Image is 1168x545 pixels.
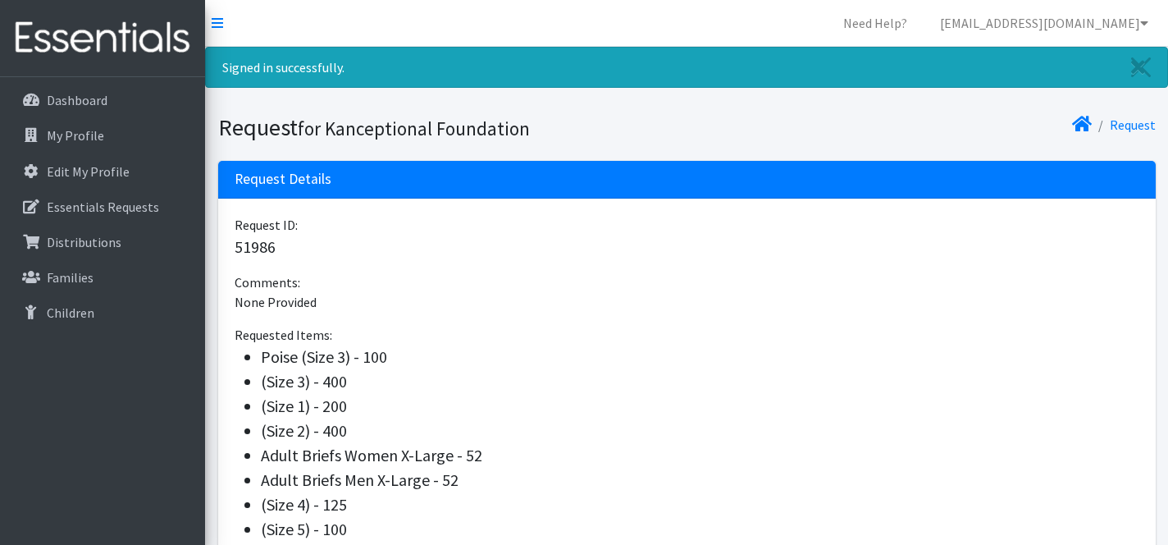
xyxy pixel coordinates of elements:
a: Children [7,296,198,329]
span: Request ID: [235,217,298,233]
small: for Kanceptional Foundation [298,117,530,140]
p: Distributions [47,234,121,250]
p: Dashboard [47,92,107,108]
a: Essentials Requests [7,190,198,223]
li: Adult Briefs Women X-Large - 52 [261,443,1139,468]
img: HumanEssentials [7,11,198,66]
li: Poise (Size 3) - 100 [261,345,1139,369]
a: Request [1110,117,1156,133]
a: Edit My Profile [7,155,198,188]
div: Signed in successfully. [205,47,1168,88]
p: Children [47,305,94,321]
a: Families [7,261,198,294]
p: Essentials Requests [47,199,159,215]
a: Close [1115,48,1167,87]
span: Comments: [235,274,300,291]
li: (Size 5) - 100 [261,517,1139,542]
span: None Provided [235,294,317,310]
li: (Size 1) - 200 [261,394,1139,419]
a: Need Help? [830,7,920,39]
p: Edit My Profile [47,163,130,180]
a: Dashboard [7,84,198,117]
a: Distributions [7,226,198,259]
p: Families [47,269,94,286]
h1: Request [218,113,681,142]
a: My Profile [7,119,198,152]
p: 51986 [235,235,1139,259]
li: (Size 3) - 400 [261,369,1139,394]
a: [EMAIL_ADDRESS][DOMAIN_NAME] [927,7,1161,39]
li: (Size 2) - 400 [261,419,1139,443]
li: (Size 4) - 125 [261,492,1139,517]
p: My Profile [47,127,104,144]
li: Adult Briefs Men X-Large - 52 [261,468,1139,492]
h3: Request Details [235,171,331,188]
span: Requested Items: [235,327,332,343]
